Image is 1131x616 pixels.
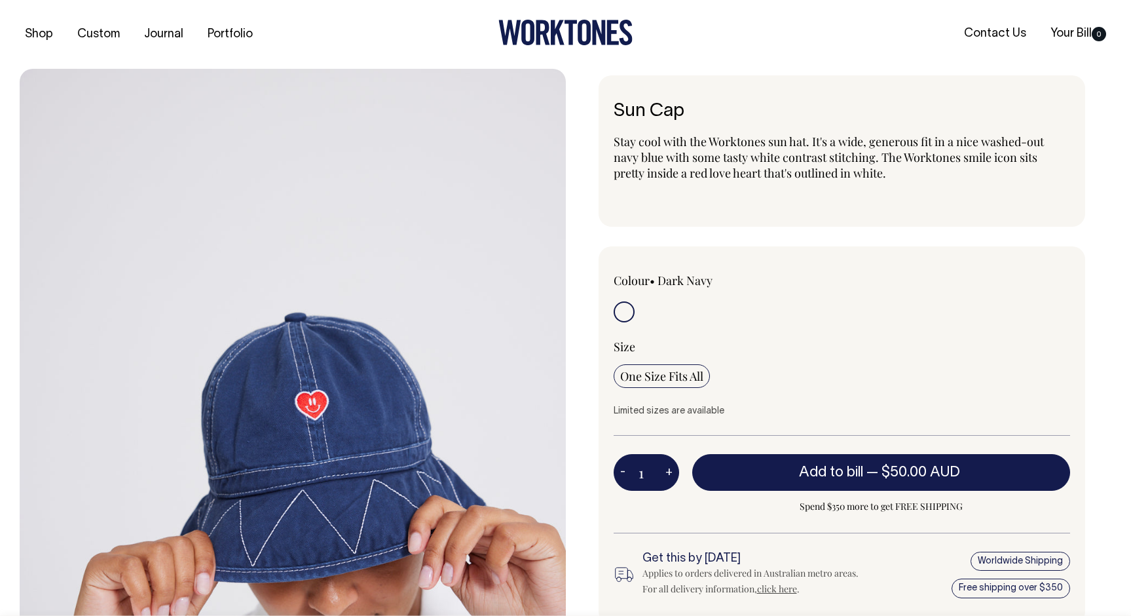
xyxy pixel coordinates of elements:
[1092,27,1106,41] span: 0
[642,552,863,566] h6: Get this by [DATE]
[139,24,189,45] a: Journal
[659,459,679,486] button: +
[614,102,1071,122] h1: Sun Cap
[692,499,1071,514] span: Spend $350 more to get FREE SHIPPING
[614,364,710,388] input: One Size Fits All
[881,466,960,479] span: $50.00 AUD
[757,583,797,595] a: click here
[72,24,125,45] a: Custom
[959,23,1031,45] a: Contact Us
[620,368,703,384] span: One Size Fits All
[614,134,1044,181] span: Stay cool with the Worktones sun hat. It's a wide, generous fit in a nice washed-out navy blue wi...
[642,566,863,597] div: Applies to orders delivered in Australian metro areas. For all delivery information, .
[650,273,655,288] span: •
[799,466,863,479] span: Add to bill
[614,273,796,288] div: Colour
[202,24,258,45] a: Portfolio
[614,339,1071,355] div: Size
[614,407,724,415] span: Limited sizes are available
[658,273,713,288] label: Dark Navy
[20,24,58,45] a: Shop
[866,466,963,479] span: —
[1045,23,1111,45] a: Your Bill0
[614,459,632,486] button: -
[692,454,1071,491] button: Add to bill —$50.00 AUD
